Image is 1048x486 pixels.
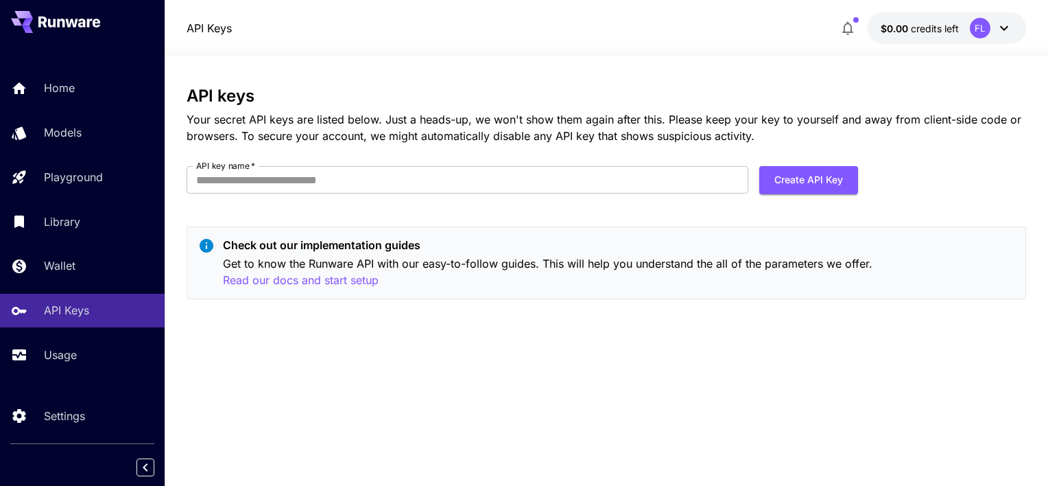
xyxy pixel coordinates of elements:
p: Get to know the Runware API with our easy-to-follow guides. This will help you understand the all... [223,255,1014,289]
p: Playground [44,169,103,185]
div: $0.00 [881,21,959,36]
p: Models [44,124,82,141]
span: $0.00 [881,23,911,34]
p: Home [44,80,75,96]
p: Check out our implementation guides [223,237,1014,253]
p: Your secret API keys are listed below. Just a heads-up, we won't show them again after this. Plea... [187,111,1026,144]
span: credits left [911,23,959,34]
p: Settings [44,408,85,424]
p: Library [44,213,80,230]
button: $0.00FL [867,12,1026,44]
a: API Keys [187,20,232,36]
h3: API keys [187,86,1026,106]
label: API key name [196,160,255,172]
p: Wallet [44,257,75,274]
div: FL [970,18,990,38]
p: Usage [44,347,77,363]
p: API Keys [44,302,89,319]
button: Collapse sidebar [136,459,154,476]
div: Collapse sidebar [147,455,165,480]
button: Read our docs and start setup [223,272,379,289]
button: Create API Key [759,166,858,194]
nav: breadcrumb [187,20,232,36]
